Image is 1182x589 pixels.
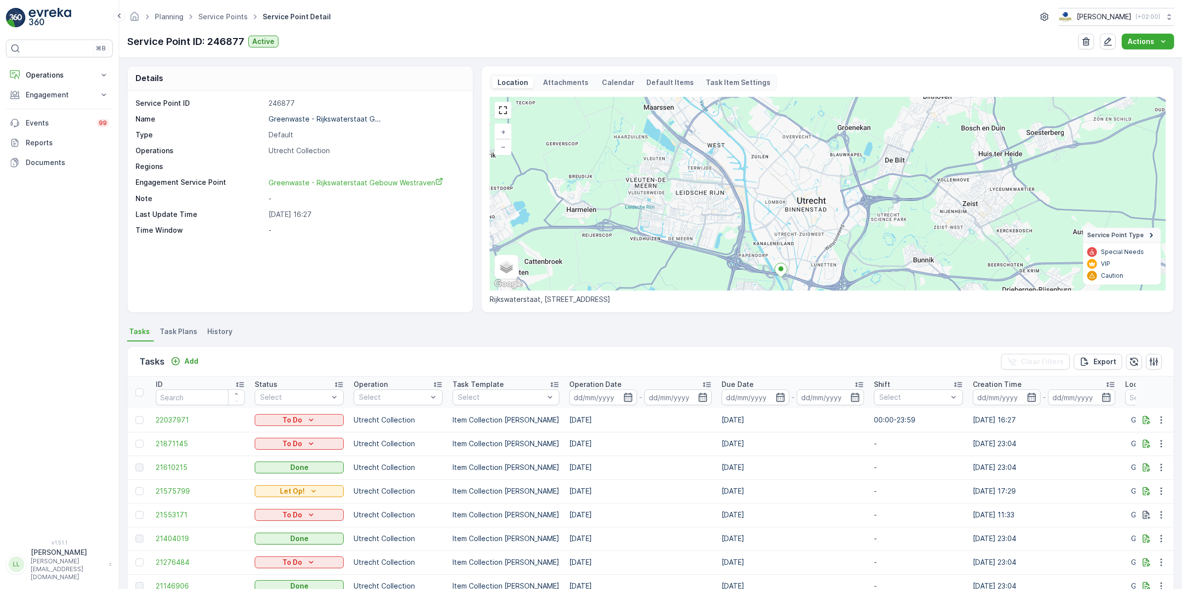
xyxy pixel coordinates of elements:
[255,379,277,389] p: Status
[6,8,26,28] img: logo
[968,479,1120,503] td: [DATE] 17:29
[492,278,525,291] img: Google
[458,392,544,402] p: Select
[874,510,963,520] p: -
[99,119,107,127] p: 99
[136,463,143,471] div: Toggle Row Selected
[564,503,717,527] td: [DATE]
[198,12,248,21] a: Service Points
[717,527,869,550] td: [DATE]
[1048,389,1116,405] input: dd/mm/yyyy
[290,463,309,472] p: Done
[496,103,510,118] a: View Fullscreen
[453,415,559,425] p: Item Collection [PERSON_NAME]
[453,557,559,567] p: Item Collection [PERSON_NAME]
[261,12,333,22] span: Service Point Detail
[252,37,274,46] p: Active
[136,210,265,219] p: Last Update Time
[639,391,642,403] p: -
[1083,228,1161,243] summary: Service Point Type
[96,44,106,52] p: ⌘B
[26,138,109,148] p: Reports
[1001,354,1070,370] button: Clear Filters
[6,133,113,153] a: Reports
[26,118,91,128] p: Events
[874,463,963,472] p: -
[874,557,963,567] p: -
[973,389,1041,405] input: dd/mm/yyyy
[542,78,590,87] p: Attachments
[722,389,789,405] input: dd/mm/yyyy
[269,225,462,235] p: -
[706,78,771,87] p: Task Item Settings
[255,556,344,568] button: To Do
[1128,37,1154,46] p: Actions
[564,527,717,550] td: [DATE]
[453,534,559,544] p: Item Collection [PERSON_NAME]
[354,379,388,389] p: Operation
[156,415,245,425] a: 22037971
[968,550,1120,574] td: [DATE] 23:04
[260,392,328,402] p: Select
[255,485,344,497] button: Let Op!
[354,557,443,567] p: Utrecht Collection
[602,78,635,87] p: Calendar
[282,439,302,449] p: To Do
[255,509,344,521] button: To Do
[156,534,245,544] a: 21404019
[127,34,244,49] p: Service Point ID: 246877
[453,439,559,449] p: Item Collection [PERSON_NAME]
[501,142,506,151] span: −
[160,327,197,337] span: Task Plans
[354,534,443,544] p: Utrecht Collection
[717,479,869,503] td: [DATE]
[269,177,462,188] a: Greenwaste - Rijkswaterstaat Gebouw Westraven
[156,486,245,496] a: 21575799
[280,486,305,496] p: Let Op!
[569,379,622,389] p: Operation Date
[29,8,71,28] img: logo_light-DOdMpM7g.png
[1058,8,1174,26] button: [PERSON_NAME](+02:00)
[569,389,637,405] input: dd/mm/yyyy
[722,379,754,389] p: Due Date
[879,392,948,402] p: Select
[156,439,245,449] a: 21871145
[564,479,717,503] td: [DATE]
[564,550,717,574] td: [DATE]
[129,327,150,337] span: Tasks
[1125,379,1155,389] p: Location
[156,389,245,405] input: Search
[136,98,265,108] p: Service Point ID
[1021,357,1064,367] p: Clear Filters
[1101,248,1144,256] p: Special Needs
[354,439,443,449] p: Utrecht Collection
[6,153,113,172] a: Documents
[490,294,1166,304] p: Rijkswaterstaat, [STREET_ADDRESS]
[139,355,165,369] p: Tasks
[167,355,202,367] button: Add
[6,540,113,546] span: v 1.51.1
[717,503,869,527] td: [DATE]
[129,15,140,23] a: Homepage
[1077,12,1132,22] p: [PERSON_NAME]
[1101,272,1123,280] p: Caution
[644,389,712,405] input: dd/mm/yyyy
[156,463,245,472] span: 21610215
[1043,391,1046,403] p: -
[354,510,443,520] p: Utrecht Collection
[136,130,265,140] p: Type
[269,130,462,140] p: Default
[354,463,443,472] p: Utrecht Collection
[26,70,93,80] p: Operations
[453,379,504,389] p: Task Template
[496,139,510,154] a: Zoom Out
[269,210,462,219] p: [DATE] 16:27
[1122,34,1174,49] button: Actions
[136,194,265,204] p: Note
[1074,354,1122,370] button: Export
[31,557,104,581] p: [PERSON_NAME][EMAIL_ADDRESS][DOMAIN_NAME]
